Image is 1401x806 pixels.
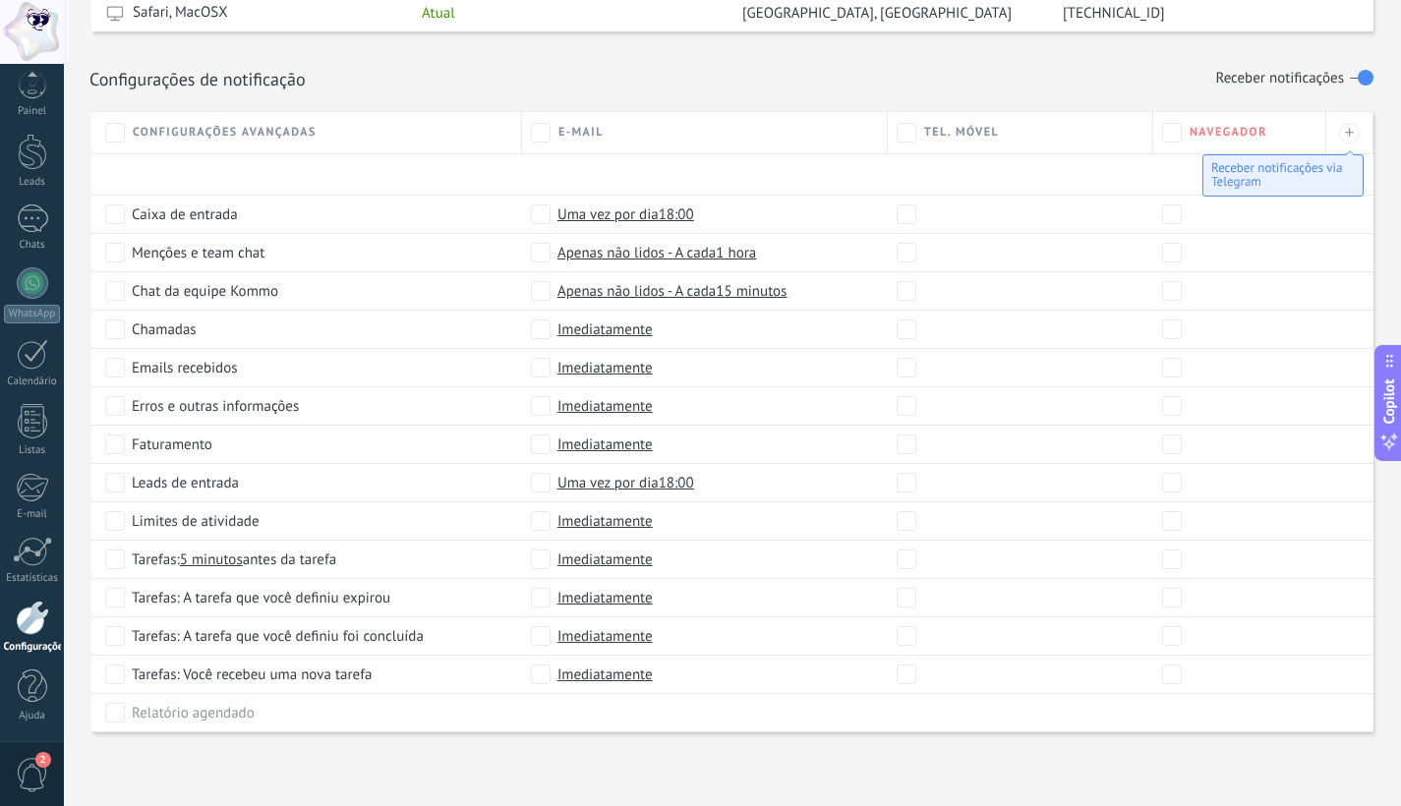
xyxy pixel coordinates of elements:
[133,125,317,140] span: Configurações avançadas
[4,444,61,457] div: Listas
[132,626,424,646] span: Tarefas: A tarefa que você definiu foi concluída
[557,588,653,607] span: Imediatamente
[557,626,653,646] span: Imediatamente
[132,358,238,377] span: Emails recebidos
[924,125,999,140] span: Tel. Móvel
[1190,125,1267,140] span: Navegador
[132,549,336,569] span: Tarefas: antes da tarefa
[1339,123,1360,144] div: +
[35,752,51,768] span: 2
[132,319,197,339] span: Chamadas
[133,3,228,23] span: Safari, MacOSX
[557,434,653,454] span: Imediatamente
[1211,159,1343,190] span: Receber notificações via Telegram
[132,281,278,301] span: Chat da equipe Kommo
[557,243,756,262] span: Apenas não lidos - A cada
[4,305,60,323] div: WhatsApp
[557,473,694,492] span: Uma vez por dia
[557,319,653,339] span: Imediatamente
[557,549,653,569] span: Imediatamente
[89,68,306,90] h1: Configurações de notificação
[132,703,255,722] span: Relatório agendado
[557,358,653,377] span: Imediatamente
[557,511,653,531] span: Imediatamente
[132,511,260,531] span: Limites de atividade
[132,434,212,454] span: Faturamento
[132,243,264,262] span: Menções e team chat
[132,204,238,224] span: Caixa de entrada
[1215,71,1344,87] h1: Receber notificações
[4,375,61,388] div: Calendário
[132,664,372,684] span: Tarefas: Você recebeu uma nova tarefa
[557,664,653,684] span: Imediatamente
[4,710,61,722] div: Ajuda
[716,281,787,301] span: 15 minutos
[557,396,653,416] span: Imediatamente
[4,105,61,118] div: Painel
[659,204,694,224] span: 18:00
[422,4,455,23] span: Atual
[1063,4,1165,23] span: [TECHNICAL_ID]
[558,125,604,140] span: E-mail
[742,4,1012,23] span: [GEOGRAPHIC_DATA], [GEOGRAPHIC_DATA]
[4,572,61,585] div: Estatísticas
[1379,379,1399,425] span: Copilot
[4,176,61,189] div: Leads
[132,588,390,607] span: Tarefas: A tarefa que você definiu expirou
[4,508,61,521] div: E-mail
[659,473,694,492] span: 18:00
[4,641,61,654] div: Configurações
[132,396,299,416] span: Erros e outras informações
[4,239,61,252] div: Chats
[180,549,243,569] span: 5 minutos
[557,281,788,301] span: Apenas não lidos - A cada
[132,473,239,492] span: Leads de entrada
[557,204,694,224] span: Uma vez por dia
[716,243,756,262] span: 1 hora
